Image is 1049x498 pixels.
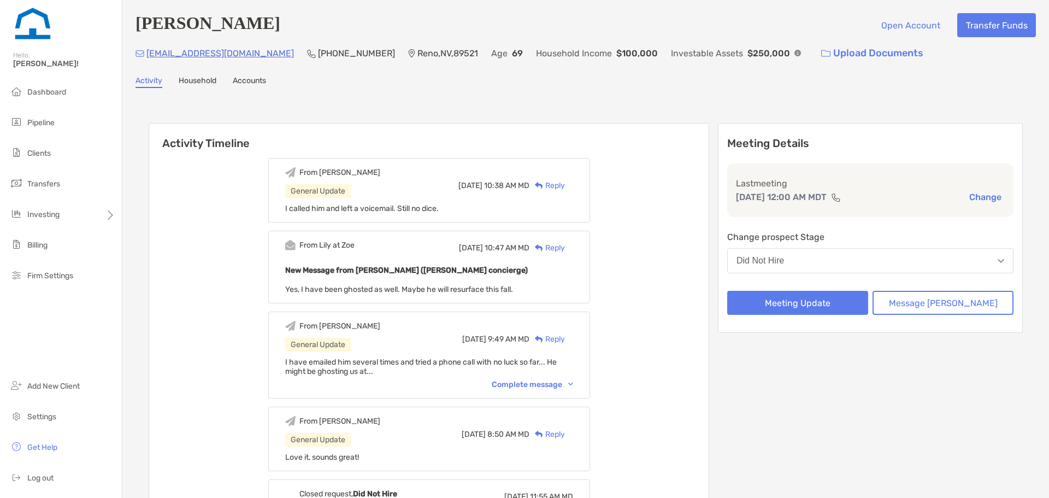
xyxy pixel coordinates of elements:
[285,266,528,275] b: New Message from [PERSON_NAME] ([PERSON_NAME] concierge)
[488,335,529,344] span: 9:49 AM MD
[27,241,48,250] span: Billing
[307,49,316,58] img: Phone Icon
[299,241,355,250] div: From Lily at Zoe
[10,440,23,453] img: get-help icon
[535,336,543,343] img: Reply icon
[285,167,296,178] img: Event icon
[484,181,529,190] span: 10:38 AM MD
[736,190,827,204] p: [DATE] 12:00 AM MDT
[873,13,948,37] button: Open Account
[512,46,523,60] p: 69
[536,46,612,60] p: Household Income
[487,430,529,439] span: 8:50 AM MD
[568,383,573,386] img: Chevron icon
[747,46,790,60] p: $250,000
[10,471,23,484] img: logout icon
[299,321,380,331] div: From [PERSON_NAME]
[814,42,930,65] a: Upload Documents
[535,244,543,251] img: Reply icon
[736,177,1005,190] p: Last meeting
[149,124,709,150] h6: Activity Timeline
[794,50,801,56] img: Info Icon
[135,76,162,88] a: Activity
[873,291,1013,315] button: Message [PERSON_NAME]
[27,473,54,483] span: Log out
[27,271,73,280] span: Firm Settings
[27,179,60,189] span: Transfers
[13,59,115,68] span: [PERSON_NAME]!
[179,76,216,88] a: Household
[27,210,60,219] span: Investing
[233,76,266,88] a: Accounts
[10,379,23,392] img: add_new_client icon
[285,321,296,331] img: Event icon
[27,412,56,421] span: Settings
[535,182,543,189] img: Reply icon
[27,118,55,127] span: Pipeline
[27,87,66,97] span: Dashboard
[27,382,80,391] span: Add New Client
[957,13,1036,37] button: Transfer Funds
[458,181,482,190] span: [DATE]
[285,184,351,198] div: General Update
[285,338,351,351] div: General Update
[736,256,784,266] div: Did Not Hire
[491,46,508,60] p: Age
[135,13,280,37] h4: [PERSON_NAME]
[998,259,1004,263] img: Open dropdown arrow
[485,243,529,253] span: 10:47 AM MD
[529,180,565,191] div: Reply
[285,433,351,447] div: General Update
[27,443,57,452] span: Get Help
[285,285,513,294] span: Yes, I have been ghosted as well. Maybe he will resurface this fall.
[285,204,439,213] span: I called him and left a voicemail. Still no dice.
[821,50,830,57] img: button icon
[529,333,565,345] div: Reply
[966,191,1005,203] button: Change
[831,193,841,202] img: communication type
[671,46,743,60] p: Investable Assets
[727,248,1013,273] button: Did Not Hire
[285,240,296,250] img: Event icon
[318,46,395,60] p: [PHONE_NUMBER]
[10,207,23,220] img: investing icon
[10,177,23,190] img: transfers icon
[27,149,51,158] span: Clients
[529,429,565,440] div: Reply
[299,417,380,426] div: From [PERSON_NAME]
[459,243,483,253] span: [DATE]
[10,85,23,98] img: dashboard icon
[529,242,565,254] div: Reply
[285,416,296,426] img: Event icon
[727,291,868,315] button: Meeting Update
[492,380,573,389] div: Complete message
[135,50,144,57] img: Email Icon
[299,168,380,177] div: From [PERSON_NAME]
[10,409,23,423] img: settings icon
[462,335,486,344] span: [DATE]
[408,49,415,58] img: Location Icon
[10,238,23,251] img: billing icon
[462,430,486,439] span: [DATE]
[10,268,23,282] img: firm-settings icon
[727,137,1013,150] p: Meeting Details
[535,431,543,438] img: Reply icon
[417,46,478,60] p: Reno , NV , 89521
[727,230,1013,244] p: Change prospect Stage
[13,4,52,44] img: Zoe Logo
[285,453,359,462] span: Love it, sounds great!
[616,46,658,60] p: $100,000
[10,115,23,128] img: pipeline icon
[10,146,23,159] img: clients icon
[146,46,294,60] p: [EMAIL_ADDRESS][DOMAIN_NAME]
[285,358,557,376] span: I have emailed him several times and tried a phone call with no luck so far... He might be ghosti...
